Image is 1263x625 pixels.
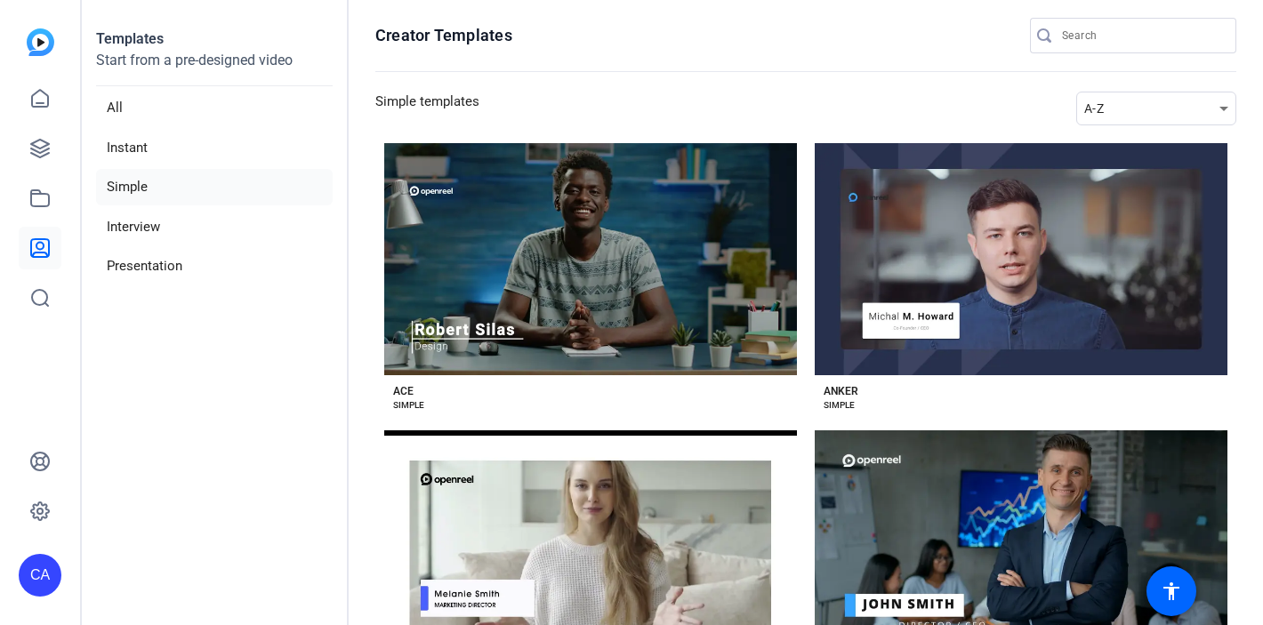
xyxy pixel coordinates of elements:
div: ACE [393,384,414,398]
li: All [96,90,333,126]
li: Presentation [96,248,333,284]
div: CA [19,554,61,597]
input: Search [1062,25,1222,46]
p: Start from a pre-designed video [96,50,333,86]
button: Template image [384,143,797,375]
div: ANKER [824,384,858,398]
li: Instant [96,130,333,166]
div: SIMPLE [824,398,855,413]
div: SIMPLE [393,398,424,413]
h3: Simple templates [375,92,479,125]
h1: Creator Templates [375,25,512,46]
mat-icon: accessibility [1161,581,1182,602]
li: Interview [96,209,333,245]
button: Template image [815,143,1227,375]
li: Simple [96,169,333,205]
strong: Templates [96,30,164,47]
img: blue-gradient.svg [27,28,54,56]
span: A-Z [1084,101,1104,116]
